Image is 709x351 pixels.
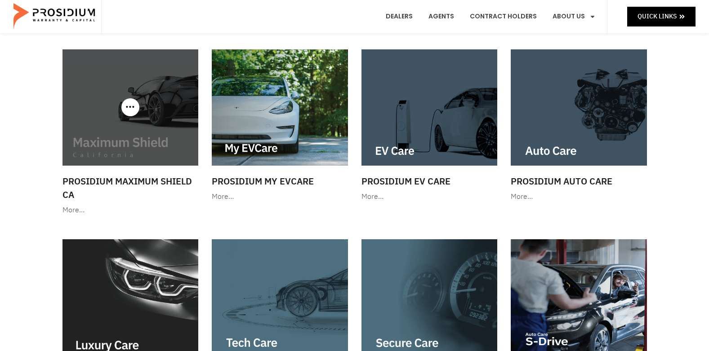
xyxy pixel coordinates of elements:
div: More… [62,204,199,217]
div: More… [511,190,647,203]
h3: Prosidium My EVCare [212,175,348,188]
a: Prosidium Maximum Shield CA More… [58,45,203,221]
a: Prosidium My EVCare More… [207,45,352,208]
a: Prosidium EV Care More… [357,45,502,208]
h3: Prosidium Maximum Shield CA [62,175,199,202]
div: More… [212,190,348,203]
h3: Prosidium Auto Care [511,175,647,188]
a: Quick Links [627,7,696,26]
span: Quick Links [638,11,677,22]
h3: Prosidium EV Care [361,175,498,188]
a: Prosidium Auto Care More… [506,45,651,208]
div: More… [361,190,498,203]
